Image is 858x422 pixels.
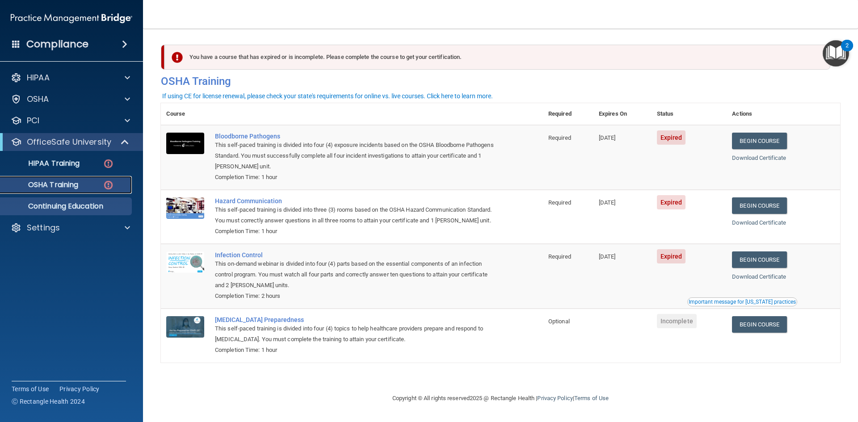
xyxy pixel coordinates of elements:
span: Required [548,134,571,141]
a: [MEDICAL_DATA] Preparedness [215,316,498,323]
th: Status [652,103,727,125]
p: Continuing Education [6,202,128,211]
div: Important message for [US_STATE] practices [689,299,796,305]
h4: Compliance [26,38,88,50]
h4: OSHA Training [161,75,840,88]
span: [DATE] [599,199,616,206]
div: This on-demand webinar is divided into four (4) parts based on the essential components of an inf... [215,259,498,291]
th: Required [543,103,593,125]
a: Settings [11,222,130,233]
div: Completion Time: 1 hour [215,172,498,183]
span: [DATE] [599,134,616,141]
span: Required [548,253,571,260]
button: Open Resource Center, 2 new notifications [823,40,849,67]
img: exclamation-circle-solid-danger.72ef9ffc.png [172,52,183,63]
iframe: Drift Widget Chat Controller [703,359,847,394]
p: OSHA Training [6,180,78,189]
span: Expired [657,130,686,145]
a: Infection Control [215,251,498,259]
a: OSHA [11,94,130,104]
div: 2 [845,46,849,57]
a: Download Certificate [732,155,786,161]
span: Ⓒ Rectangle Health 2024 [12,397,85,406]
img: PMB logo [11,9,132,27]
p: HIPAA [27,72,50,83]
div: This self-paced training is divided into four (4) exposure incidents based on the OSHA Bloodborne... [215,140,498,172]
div: This self-paced training is divided into three (3) rooms based on the OSHA Hazard Communication S... [215,205,498,226]
img: danger-circle.6113f641.png [103,158,114,169]
a: Terms of Use [12,384,49,393]
p: PCI [27,115,39,126]
div: You have a course that has expired or is incomplete. Please complete the course to get your certi... [164,45,830,70]
span: Expired [657,249,686,263]
p: HIPAA Training [6,159,80,168]
p: OfficeSafe University [27,137,111,147]
button: Read this if you are a dental practitioner in the state of CA [687,297,797,306]
p: Settings [27,222,60,233]
a: Terms of Use [574,395,609,401]
span: Optional [548,318,570,325]
a: OfficeSafe University [11,137,130,147]
a: Begin Course [732,197,786,214]
div: Completion Time: 1 hour [215,345,498,355]
a: Begin Course [732,316,786,333]
th: Course [161,103,210,125]
a: HIPAA [11,72,130,83]
span: [DATE] [599,253,616,260]
a: Begin Course [732,251,786,268]
a: Privacy Policy [537,395,572,401]
a: PCI [11,115,130,126]
img: danger-circle.6113f641.png [103,180,114,191]
span: Incomplete [657,314,697,328]
span: Required [548,199,571,206]
p: OSHA [27,94,49,104]
a: Privacy Policy [59,384,100,393]
a: Begin Course [732,133,786,149]
div: Completion Time: 2 hours [215,291,498,301]
span: Expired [657,195,686,209]
button: If using CE for license renewal, please check your state's requirements for online vs. live cours... [161,92,494,100]
th: Expires On [593,103,652,125]
div: Completion Time: 1 hour [215,226,498,237]
a: Bloodborne Pathogens [215,133,498,140]
a: Download Certificate [732,273,786,280]
a: Hazard Communication [215,197,498,205]
div: Copyright © All rights reserved 2025 @ Rectangle Health | | [337,384,664,413]
a: Download Certificate [732,219,786,226]
th: Actions [727,103,840,125]
div: If using CE for license renewal, please check your state's requirements for online vs. live cours... [162,93,493,99]
div: This self-paced training is divided into four (4) topics to help healthcare providers prepare and... [215,323,498,345]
